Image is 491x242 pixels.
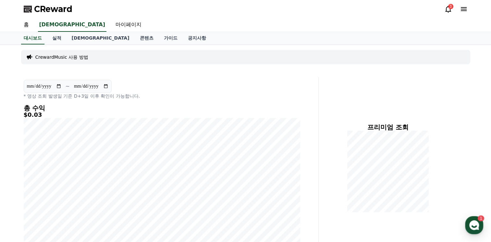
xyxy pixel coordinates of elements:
[47,32,67,44] a: 실적
[38,18,106,32] a: [DEMOGRAPHIC_DATA]
[324,124,452,131] h4: 프리미엄 조회
[2,188,43,204] a: 홈
[18,18,34,32] a: 홈
[21,32,44,44] a: 대시보드
[159,32,183,44] a: 가이드
[24,112,300,118] h5: $0.03
[448,4,453,9] div: 3
[100,198,108,203] span: 설정
[34,4,72,14] span: CReward
[43,188,84,204] a: 1대화
[135,32,159,44] a: 콘텐츠
[24,104,300,112] h4: 총 수익
[20,198,24,203] span: 홈
[84,188,125,204] a: 설정
[24,93,300,99] p: * 영상 조회 발생일 기준 D+3일 이후 확인이 가능합니다.
[67,32,135,44] a: [DEMOGRAPHIC_DATA]
[66,188,68,193] span: 1
[35,54,88,60] a: CrewardMusic 사용 방법
[110,18,147,32] a: 마이페이지
[444,5,452,13] a: 3
[66,82,70,90] p: ~
[59,198,67,203] span: 대화
[24,4,72,14] a: CReward
[183,32,211,44] a: 공지사항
